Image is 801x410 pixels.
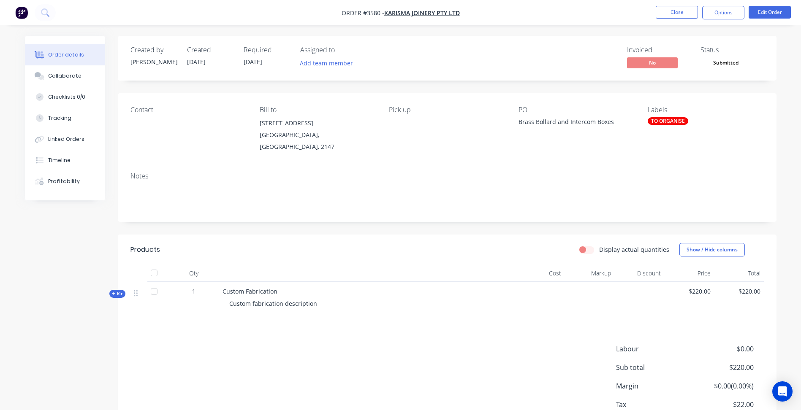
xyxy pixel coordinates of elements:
[48,135,84,143] div: Linked Orders
[244,46,290,54] div: Required
[627,57,678,68] span: No
[223,287,277,295] span: Custom Fabrication
[648,106,763,114] div: Labels
[192,287,195,296] span: 1
[260,117,375,129] div: [STREET_ADDRESS]
[300,57,358,69] button: Add team member
[691,381,753,391] span: $0.00 ( 0.00 %)
[691,399,753,410] span: $22.00
[519,117,624,129] div: Brass Bollard and Intercom Boxes
[614,265,664,282] div: Discount
[701,46,764,54] div: Status
[714,265,764,282] div: Total
[130,172,764,180] div: Notes
[130,46,177,54] div: Created by
[384,9,460,17] a: Karisma Joinery Pty Ltd
[48,178,80,185] div: Profitability
[749,6,791,19] button: Edit Order
[130,245,160,255] div: Products
[616,362,691,372] span: Sub total
[515,265,565,282] div: Cost
[701,57,751,68] span: Submitted
[25,44,105,65] button: Order details
[25,65,105,86] button: Collaborate
[260,106,375,114] div: Bill to
[130,57,177,66] div: [PERSON_NAME]
[616,381,691,391] span: Margin
[648,117,688,125] div: TO ORGANISE
[48,156,71,164] div: Timeline
[187,46,234,54] div: Created
[717,287,760,296] span: $220.00
[187,58,206,66] span: [DATE]
[48,93,85,101] div: Checklists 0/0
[616,344,691,354] span: Labour
[295,57,357,69] button: Add team member
[656,6,698,19] button: Close
[48,114,71,122] div: Tracking
[627,46,690,54] div: Invoiced
[25,150,105,171] button: Timeline
[229,299,317,307] span: Custom fabrication description
[25,129,105,150] button: Linked Orders
[25,86,105,108] button: Checklists 0/0
[168,265,219,282] div: Qty
[668,287,711,296] span: $220.00
[702,6,744,19] button: Options
[112,291,123,297] span: Kit
[48,51,84,59] div: Order details
[48,72,81,80] div: Collaborate
[300,46,385,54] div: Assigned to
[260,117,375,153] div: [STREET_ADDRESS][GEOGRAPHIC_DATA], [GEOGRAPHIC_DATA], 2147
[25,108,105,129] button: Tracking
[244,58,262,66] span: [DATE]
[691,344,753,354] span: $0.00
[565,265,614,282] div: Markup
[109,290,125,298] div: Kit
[260,129,375,153] div: [GEOGRAPHIC_DATA], [GEOGRAPHIC_DATA], 2147
[664,265,714,282] div: Price
[772,381,793,402] div: Open Intercom Messenger
[25,171,105,192] button: Profitability
[130,106,246,114] div: Contact
[15,6,28,19] img: Factory
[616,399,691,410] span: Tax
[679,243,745,256] button: Show / Hide columns
[389,106,505,114] div: Pick up
[519,106,634,114] div: PO
[342,9,384,17] span: Order #3580 -
[691,362,753,372] span: $220.00
[599,245,669,254] label: Display actual quantities
[701,57,751,70] button: Submitted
